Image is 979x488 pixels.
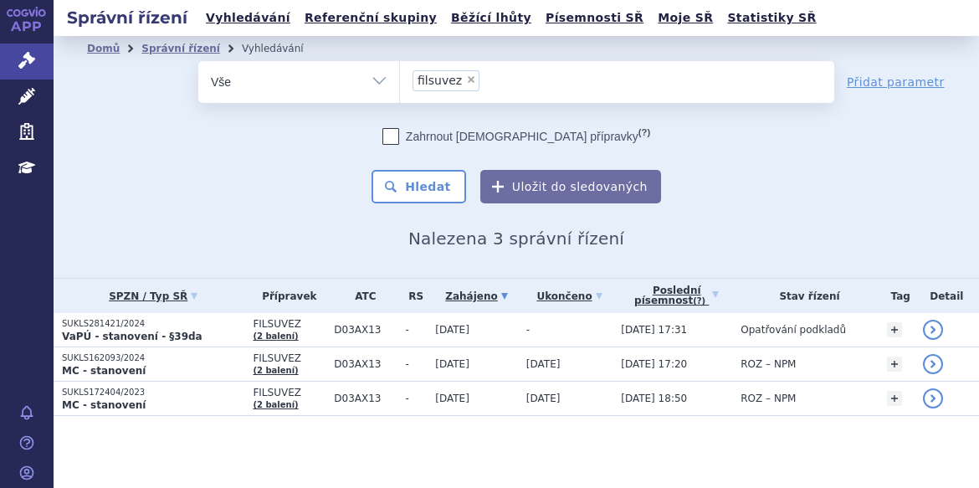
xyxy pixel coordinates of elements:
li: Vyhledávání [242,36,325,61]
a: Poslednípísemnost(?) [621,279,732,313]
th: ATC [325,279,397,313]
a: (2 balení) [253,331,298,341]
span: FILSUVEZ [253,318,325,330]
a: Ukončeno [526,285,613,308]
span: Nalezena 3 správní řízení [408,229,624,249]
th: Přípravek [244,279,325,313]
span: [DATE] [435,393,469,404]
span: ROZ – NPM [741,393,796,404]
p: SUKLS281421/2024 [62,318,244,330]
a: detail [923,320,943,340]
th: Stav řízení [732,279,879,313]
button: Uložit do sledovaných [480,170,661,203]
span: [DATE] 18:50 [621,393,687,404]
span: [DATE] 17:20 [621,358,687,370]
a: Běžící lhůty [446,7,536,29]
strong: MC - stanovení [62,399,146,411]
a: Moje SŘ [653,7,718,29]
span: Opatřování podkladů [741,324,846,336]
span: [DATE] [435,324,469,336]
a: Správní řízení [141,43,220,54]
span: - [405,393,427,404]
span: FILSUVEZ [253,387,325,398]
h2: Správní řízení [54,6,201,29]
label: Zahrnout [DEMOGRAPHIC_DATA] přípravky [382,128,650,145]
span: - [526,324,530,336]
a: Písemnosti SŘ [541,7,648,29]
a: detail [923,354,943,374]
a: Vyhledávání [201,7,295,29]
span: × [466,74,476,85]
a: Statistiky SŘ [722,7,821,29]
span: D03AX13 [334,324,397,336]
th: Tag [879,279,915,313]
span: [DATE] [526,358,561,370]
p: SUKLS172404/2023 [62,387,244,398]
abbr: (?) [638,127,650,138]
a: detail [923,388,943,408]
a: Referenční skupiny [300,7,442,29]
a: (2 balení) [253,400,298,409]
span: D03AX13 [334,393,397,404]
span: [DATE] [526,393,561,404]
a: SPZN / Typ SŘ [62,285,244,308]
th: RS [397,279,427,313]
span: D03AX13 [334,358,397,370]
a: Přidat parametr [847,74,945,90]
input: filsuvez [484,69,494,90]
strong: VaPÚ - stanovení - §39da [62,331,202,342]
a: (2 balení) [253,366,298,375]
a: + [887,391,902,406]
p: SUKLS162093/2024 [62,352,244,364]
a: Zahájeno [435,285,518,308]
span: ROZ – NPM [741,358,796,370]
abbr: (?) [693,296,705,306]
span: - [405,324,427,336]
a: + [887,322,902,337]
span: FILSUVEZ [253,352,325,364]
a: + [887,357,902,372]
strong: MC - stanovení [62,365,146,377]
th: Detail [915,279,979,313]
span: [DATE] 17:31 [621,324,687,336]
span: [DATE] [435,358,469,370]
span: - [405,358,427,370]
button: Hledat [372,170,466,203]
a: Domů [87,43,120,54]
span: filsuvez [418,74,462,86]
